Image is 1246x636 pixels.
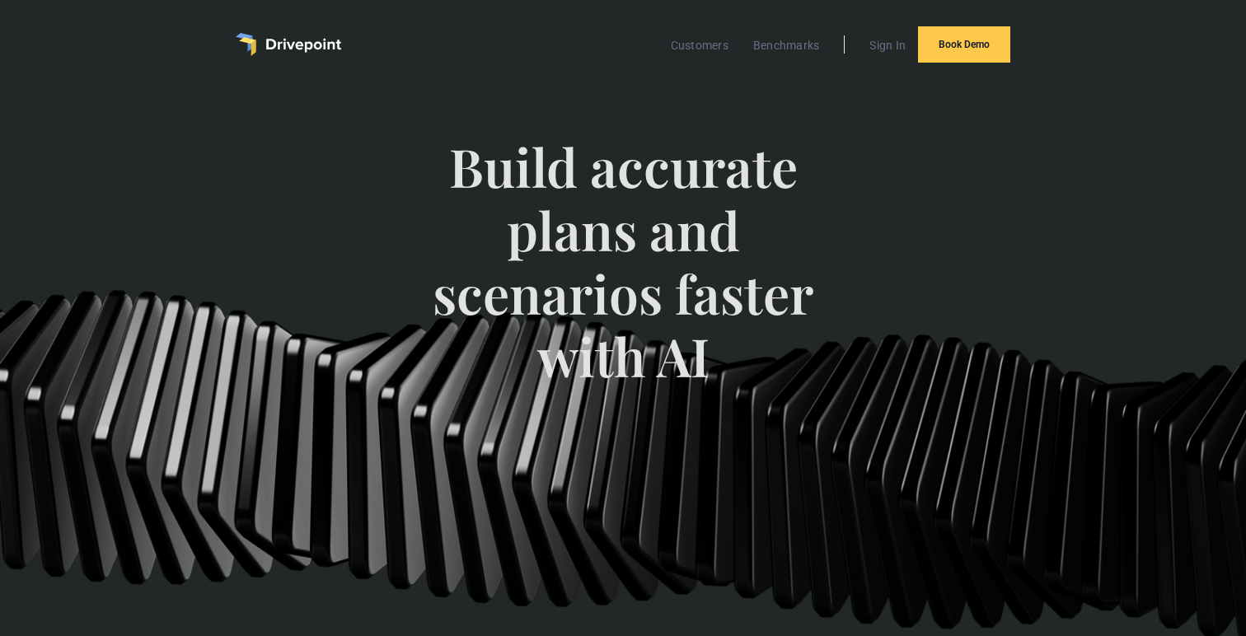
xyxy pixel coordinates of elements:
[918,26,1010,63] a: Book Demo
[663,35,737,56] a: Customers
[745,35,828,56] a: Benchmarks
[410,135,836,421] span: Build accurate plans and scenarios faster with AI
[236,33,341,56] a: home
[861,35,914,56] a: Sign In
